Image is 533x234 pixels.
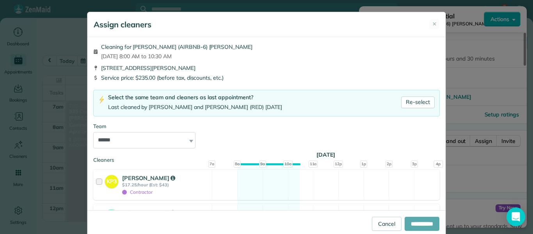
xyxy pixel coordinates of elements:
[93,156,440,159] div: Cleaners
[98,96,105,104] img: lightning-bolt-icon-94e5364df696ac2de96d3a42b8a9ff6ba979493684c50e6bbbcda72601fa0d29.png
[93,74,440,82] div: Service price: $235.00 (before tax, discounts, etc.)
[101,52,252,60] span: [DATE] 8:00 AM to 10:30 AM
[93,64,440,72] div: [STREET_ADDRESS][PERSON_NAME]
[432,20,437,28] span: ✕
[105,175,118,186] strong: KP3
[93,123,440,130] div: Team
[101,43,252,51] span: Cleaning for [PERSON_NAME] (AIRBNB-6) [PERSON_NAME]
[401,96,435,108] a: Re-select
[108,103,282,111] div: Last cleaned by [PERSON_NAME] and [PERSON_NAME] (RED) [DATE]
[122,209,175,216] strong: [PERSON_NAME]
[108,93,282,102] div: Select the same team and cleaners as last appointment?
[122,182,210,188] strong: $17.25/hour (Est: $43)
[122,174,175,182] strong: [PERSON_NAME]
[122,189,153,195] span: Contractor
[372,217,402,231] a: Cancel
[94,19,151,30] h5: Assign cleaners
[506,207,525,226] div: Open Intercom Messenger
